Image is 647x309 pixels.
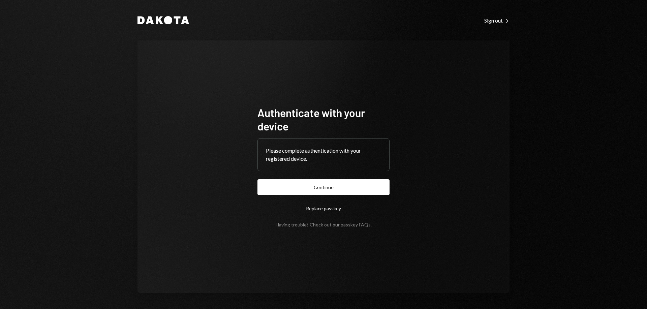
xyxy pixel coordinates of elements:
[257,179,390,195] button: Continue
[257,106,390,133] h1: Authenticate with your device
[341,222,371,228] a: passkey FAQs
[276,222,372,227] div: Having trouble? Check out our .
[484,17,510,24] a: Sign out
[266,147,381,163] div: Please complete authentication with your registered device.
[257,200,390,216] button: Replace passkey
